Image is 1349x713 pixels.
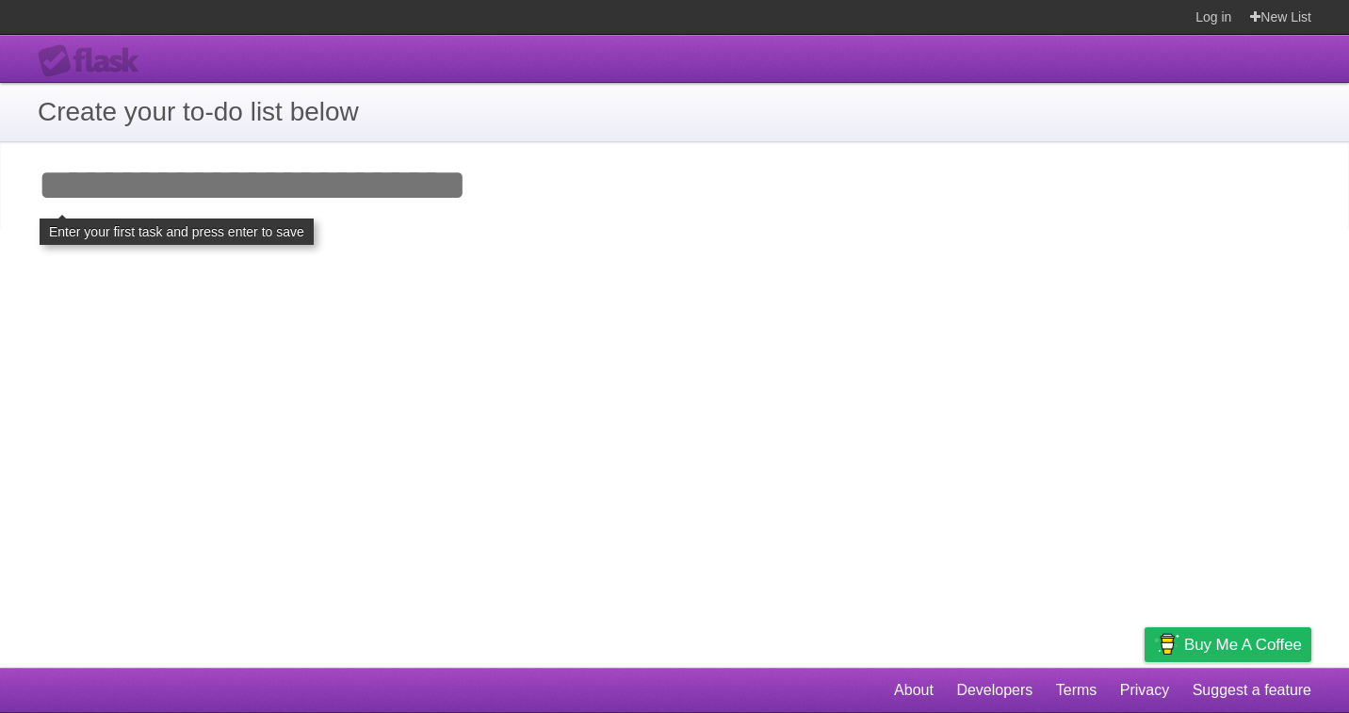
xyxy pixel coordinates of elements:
a: About [894,672,934,708]
a: Suggest a feature [1193,672,1311,708]
a: Privacy [1120,672,1169,708]
div: Flask [38,44,151,78]
a: Terms [1056,672,1097,708]
h1: Create your to-do list below [38,92,1311,132]
img: Buy me a coffee [1154,628,1179,660]
a: Buy me a coffee [1145,627,1311,662]
span: Buy me a coffee [1184,628,1302,661]
a: Developers [956,672,1032,708]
